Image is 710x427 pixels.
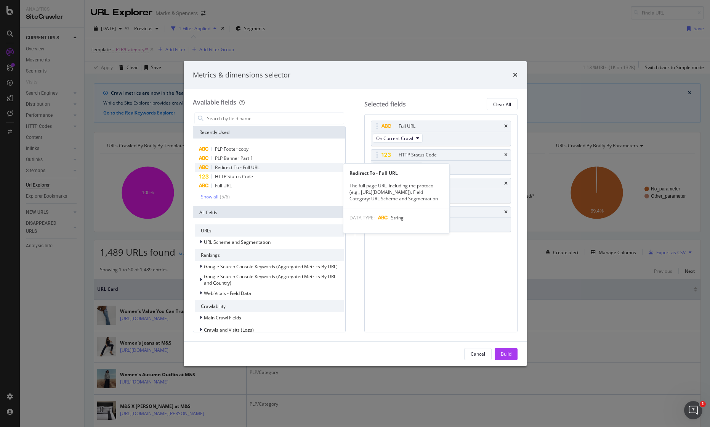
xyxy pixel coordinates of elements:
div: Build [501,351,511,357]
span: PLP Banner Part 1 [215,155,253,161]
button: On Current Crawl [373,134,423,143]
div: The full page URL, including the protocol (e.g., [URL][DOMAIN_NAME]). Field Category: URL Scheme ... [343,182,449,202]
div: modal [184,61,527,366]
span: HTTP Status Code [215,173,253,180]
div: Show all [201,194,218,200]
div: Clear All [493,101,511,108]
div: times [504,153,508,157]
span: DATA TYPE: [349,214,375,221]
div: Metrics & dimensions selector [193,70,290,80]
input: Search by field name [206,113,344,124]
div: Rankings [195,249,344,261]
span: Redirect To - Full URL [215,164,260,171]
span: URL Scheme and Segmentation [204,239,271,245]
span: Google Search Console Keywords (Aggregated Metrics By URL) [204,263,338,270]
span: On Current Crawl [376,135,413,142]
div: times [504,124,508,129]
div: HTTP Status Code [399,151,437,159]
div: Recently Used [193,126,346,139]
div: Cancel [471,351,485,357]
div: Redirect To - Full URL [343,170,449,176]
span: Main Crawl Fields [204,314,241,321]
div: HTTP Status CodetimesOn Current Crawl [371,149,511,175]
span: Google Search Console Keywords (Aggregated Metrics By URL and Country) [204,273,336,286]
div: times [504,210,508,214]
span: Web Vitals - Field Data [204,290,251,296]
span: Full URL [215,182,232,189]
div: times [504,181,508,186]
div: All fields [193,206,346,218]
span: String [391,214,404,221]
div: Available fields [193,98,236,106]
iframe: Intercom live chat [684,401,702,419]
div: Selected fields [364,100,406,109]
button: On Current Crawl [373,162,423,171]
div: URLs [195,224,344,237]
div: ( 5 / 6 ) [218,193,230,200]
span: Crawls and Visits (Logs) [204,327,254,333]
button: Clear All [487,98,518,110]
div: Full URLtimesOn Current Crawl [371,121,511,146]
button: Build [495,348,518,360]
div: Crawlability [195,300,344,312]
button: Cancel [464,348,492,360]
div: Full URL [399,122,415,130]
span: PLP Footer copy [215,146,248,152]
div: times [513,70,518,80]
span: 1 [700,401,706,407]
